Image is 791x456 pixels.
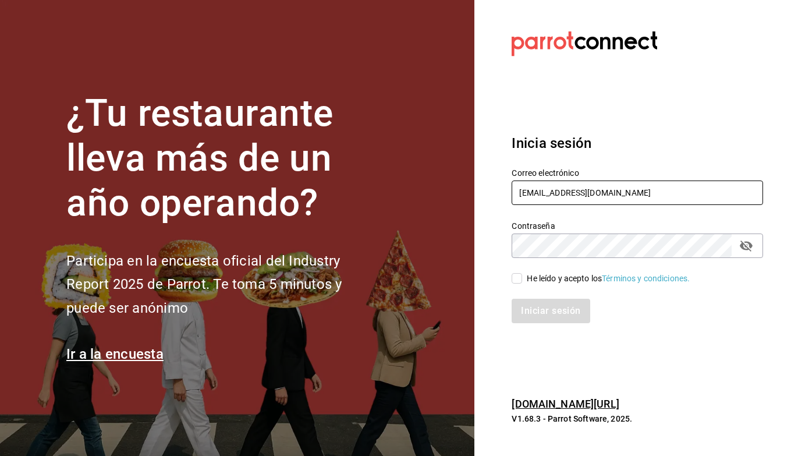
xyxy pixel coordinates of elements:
label: Contraseña [512,222,763,230]
a: Ir a la encuesta [66,346,164,362]
button: passwordField [736,236,756,256]
a: Términos y condiciones. [602,274,690,283]
h1: ¿Tu restaurante lleva más de un año operando? [66,91,381,225]
label: Correo electrónico [512,169,763,177]
p: V1.68.3 - Parrot Software, 2025. [512,413,763,425]
div: He leído y acepto los [527,273,690,285]
a: [DOMAIN_NAME][URL] [512,398,619,410]
h3: Inicia sesión [512,133,763,154]
h2: Participa en la encuesta oficial del Industry Report 2025 de Parrot. Te toma 5 minutos y puede se... [66,249,381,320]
input: Ingresa tu correo electrónico [512,181,763,205]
